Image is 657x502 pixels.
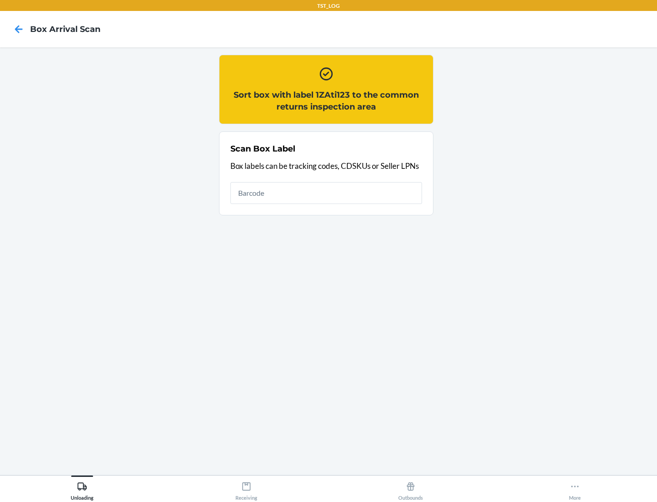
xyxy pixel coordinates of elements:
[493,476,657,501] button: More
[230,160,422,172] p: Box labels can be tracking codes, CDSKUs or Seller LPNs
[71,478,94,501] div: Unloading
[569,478,581,501] div: More
[235,478,257,501] div: Receiving
[230,143,295,155] h2: Scan Box Label
[317,2,340,10] p: TST_LOG
[230,182,422,204] input: Barcode
[230,89,422,113] h2: Sort box with label 1ZAti123 to the common returns inspection area
[328,476,493,501] button: Outbounds
[398,478,423,501] div: Outbounds
[164,476,328,501] button: Receiving
[30,23,100,35] h4: Box Arrival Scan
